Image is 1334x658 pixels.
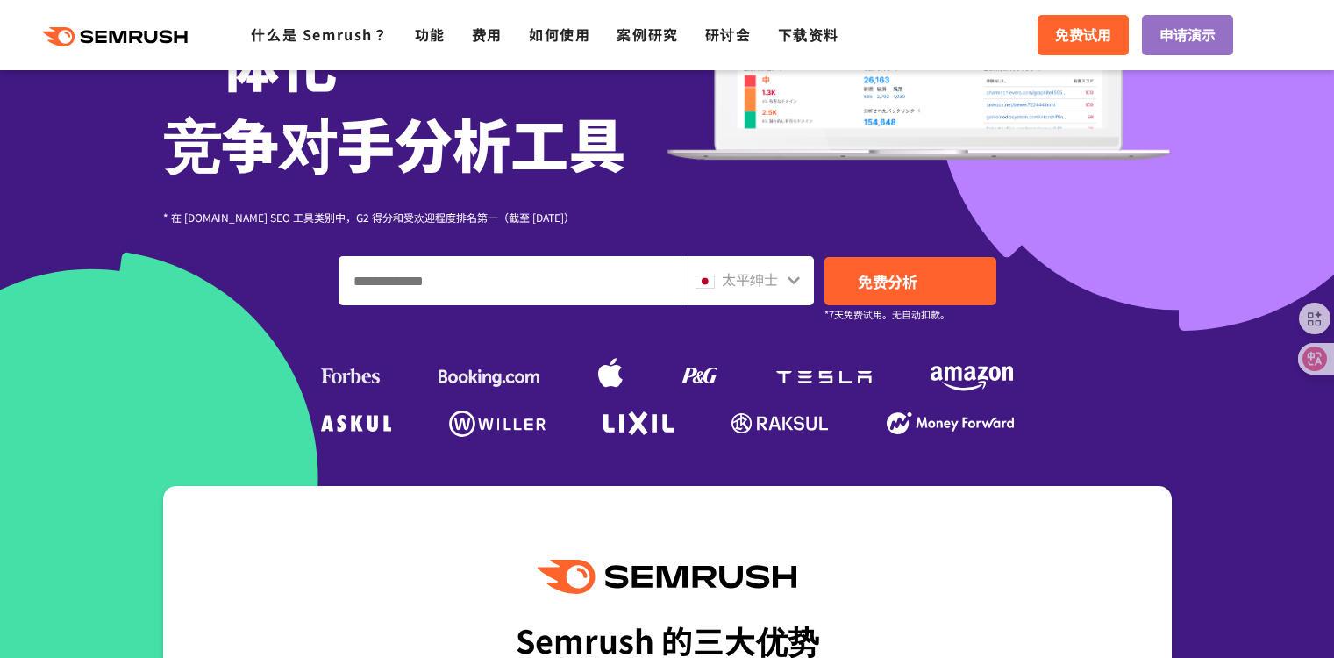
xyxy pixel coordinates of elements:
[858,270,917,292] font: 免费分析
[163,100,626,184] font: 竞争对手分析工具
[529,24,590,45] a: 如何使用
[339,257,680,304] input: 输入域名、关键字或 URL
[824,307,950,321] font: *7天免费试用。无自动扣款。
[1055,24,1111,45] font: 免费试用
[824,257,996,305] a: 免费分析
[1142,15,1233,55] a: 申请演示
[251,24,388,45] a: 什么是 Semrush？
[705,24,752,45] a: 研讨会
[722,268,778,290] font: 太平绅士
[617,24,678,45] a: 案例研究
[1038,15,1129,55] a: 免费试用
[163,210,574,225] font: * 在 [DOMAIN_NAME] SEO 工具类别中，G2 得分和受欢迎程度排名第一（截至 [DATE]）
[1159,24,1216,45] font: 申请演示
[538,560,795,594] img: Semrush
[415,24,446,45] a: 功能
[778,24,839,45] a: 下载资料
[472,24,503,45] a: 费用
